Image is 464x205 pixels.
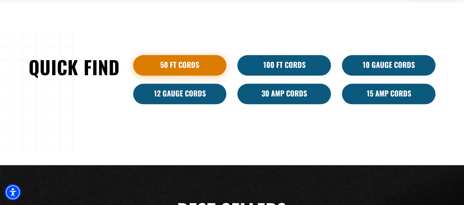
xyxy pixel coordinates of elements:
div: Accessibility Menu [5,184,21,200]
a: 100 Ft Cords [237,55,331,76]
a: 12 Gauge Cords [133,84,227,104]
a: 50 ft cords [133,55,227,76]
a: 15 Amp Cords [342,84,435,104]
a: 30 Amp Cords [237,84,331,104]
h2: Quick Find [29,55,122,79]
a: 10 Gauge Cords [342,55,435,76]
